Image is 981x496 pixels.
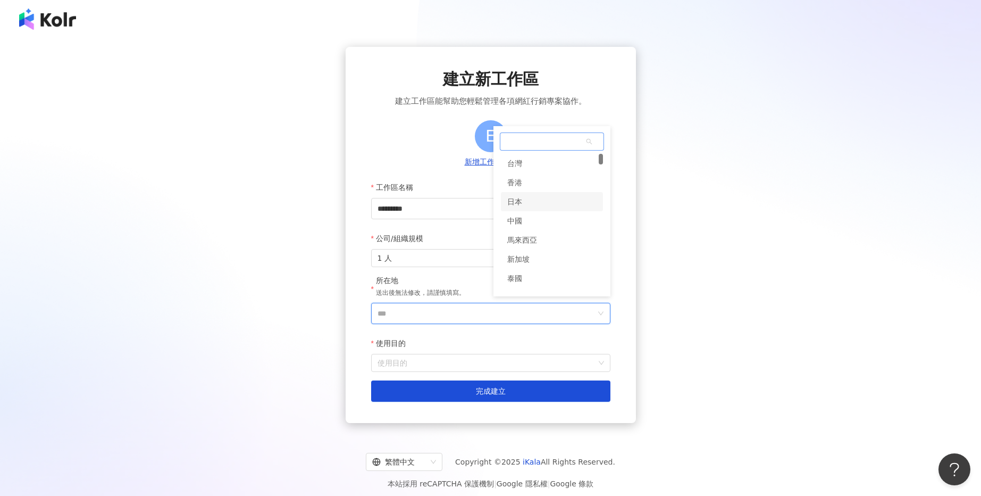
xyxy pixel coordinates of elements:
[371,381,610,402] button: 完成建立
[371,198,610,219] input: 工作區名稱
[507,192,522,211] div: 日本
[598,310,604,317] span: down
[507,269,522,288] div: 泰國
[507,173,522,192] div: 香港
[507,250,530,269] div: 新加坡
[501,192,603,211] div: 日本
[501,250,603,269] div: 新加坡
[378,250,604,267] span: 1 人
[19,9,76,30] img: logo
[371,333,414,354] label: 使用目的
[507,154,522,173] div: 台灣
[455,456,615,468] span: Copyright © 2025 All Rights Reserved.
[501,211,603,230] div: 中國
[550,480,593,488] a: Google 條款
[494,480,497,488] span: |
[497,480,548,488] a: Google 隱私權
[501,269,603,288] div: 泰國
[507,230,537,250] div: 馬來西亞
[395,95,586,108] span: 建立工作區能幫助您輕鬆管理各項網紅行銷專案協作。
[485,123,496,148] span: E
[462,156,520,168] button: 新增工作區標誌
[371,177,421,198] label: 工作區名稱
[376,276,465,286] div: 所在地
[476,387,506,395] span: 完成建立
[501,230,603,250] div: 馬來西亞
[548,480,550,488] span: |
[376,288,465,299] p: 送出後無法修改，請謹慎填寫。
[938,453,970,485] iframe: Help Scout Beacon - Open
[501,173,603,192] div: 香港
[388,477,593,490] span: 本站採用 reCAPTCHA 保護機制
[443,68,539,90] span: 建立新工作區
[372,453,426,470] div: 繁體中文
[507,211,522,230] div: 中國
[523,458,541,466] a: iKala
[371,228,431,249] label: 公司/組織規模
[501,154,603,173] div: 台灣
